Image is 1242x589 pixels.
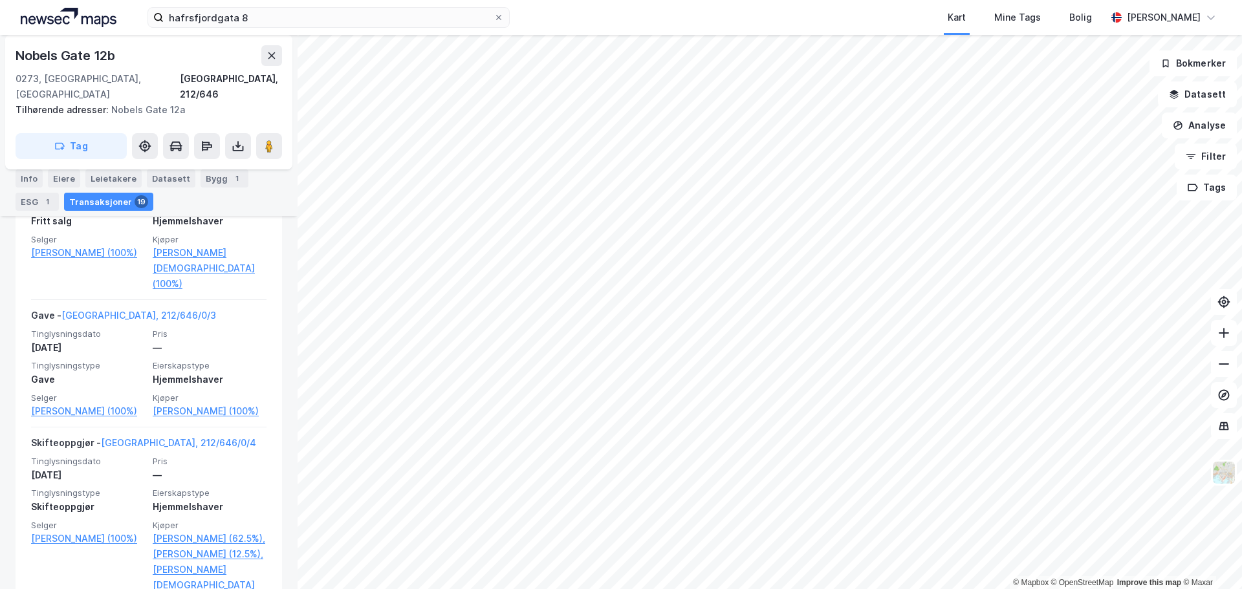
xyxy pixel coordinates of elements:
div: [DATE] [31,340,145,356]
div: [PERSON_NAME] [1127,10,1201,25]
div: Hjemmelshaver [153,499,267,515]
div: 0273, [GEOGRAPHIC_DATA], [GEOGRAPHIC_DATA] [16,71,180,102]
div: Transaksjoner [64,193,153,211]
img: Z [1212,460,1236,485]
div: Kart [948,10,966,25]
a: [PERSON_NAME][DEMOGRAPHIC_DATA] (100%) [153,245,267,292]
div: — [153,467,267,483]
span: Tinglysningsdato [31,328,145,339]
div: Nobels Gate 12b [16,45,118,66]
a: [PERSON_NAME] (100%) [153,403,267,419]
div: Bygg [201,169,248,187]
div: Info [16,169,43,187]
div: [GEOGRAPHIC_DATA], 212/646 [180,71,282,102]
button: Analyse [1162,112,1237,138]
button: Filter [1175,144,1237,169]
iframe: Chat Widget [1177,527,1242,589]
span: Kjøper [153,234,267,245]
div: Gave - [31,308,216,328]
button: Tag [16,133,127,159]
div: Kontrollprogram for chat [1177,527,1242,589]
a: [PERSON_NAME] (100%) [31,245,145,261]
div: Mine Tags [994,10,1041,25]
div: Datasett [147,169,195,187]
span: Tinglysningstype [31,360,145,371]
span: Tilhørende adresser: [16,104,111,115]
span: Kjøper [153,392,267,403]
button: Tags [1177,175,1237,200]
div: Fritt salg [31,213,145,229]
div: Gave [31,372,145,387]
a: OpenStreetMap [1051,578,1114,587]
a: [PERSON_NAME] (12.5%), [153,546,267,562]
a: [PERSON_NAME] (100%) [31,403,145,419]
span: Pris [153,456,267,467]
a: Improve this map [1117,578,1181,587]
a: [GEOGRAPHIC_DATA], 212/646/0/3 [61,310,216,321]
span: Selger [31,520,145,531]
span: Tinglysningstype [31,487,145,498]
span: Kjøper [153,520,267,531]
div: Nobels Gate 12a [16,102,272,118]
div: Hjemmelshaver [153,372,267,387]
img: logo.a4113a55bc3d86da70a041830d287a7e.svg [21,8,116,27]
a: Mapbox [1013,578,1049,587]
span: Selger [31,234,145,245]
div: 1 [230,172,243,185]
div: Eiere [48,169,80,187]
button: Datasett [1158,81,1237,107]
div: 1 [41,195,54,208]
span: Eierskapstype [153,360,267,371]
span: Tinglysningsdato [31,456,145,467]
div: 19 [135,195,148,208]
div: Leietakere [85,169,142,187]
div: — [153,340,267,356]
div: Bolig [1069,10,1092,25]
span: Selger [31,392,145,403]
div: [DATE] [31,467,145,483]
input: Søk på adresse, matrikkel, gårdeiere, leietakere eller personer [164,8,494,27]
a: [PERSON_NAME] (62.5%), [153,531,267,546]
span: Pris [153,328,267,339]
a: [GEOGRAPHIC_DATA], 212/646/0/4 [101,437,256,448]
button: Bokmerker [1149,50,1237,76]
div: Hjemmelshaver [153,213,267,229]
div: Skifteoppgjør [31,499,145,515]
span: Eierskapstype [153,487,267,498]
a: [PERSON_NAME] (100%) [31,531,145,546]
div: ESG [16,193,59,211]
div: Skifteoppgjør - [31,435,256,456]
